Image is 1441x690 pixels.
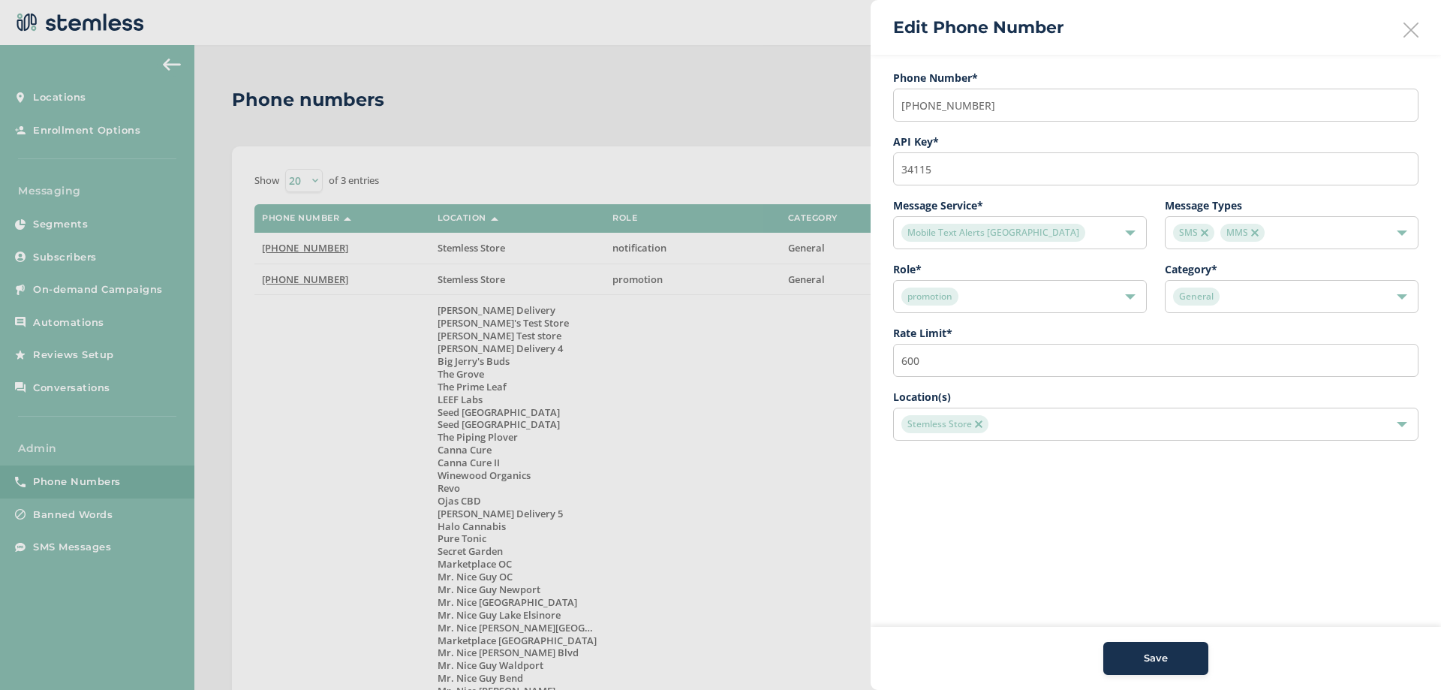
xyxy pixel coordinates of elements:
[1366,618,1441,690] iframe: Chat Widget
[893,325,1418,341] label: Rate Limit
[893,197,1147,213] label: Message Service
[1173,224,1214,242] span: SMS
[893,134,1418,149] label: API Key
[1165,197,1418,213] label: Message Types
[893,15,1063,40] h2: Edit Phone Number
[1103,642,1208,675] button: Save
[901,415,988,433] span: Stemless Store
[1251,229,1259,237] img: icon-close-accent-8a337256.svg
[901,224,1085,242] span: Mobile Text Alerts [GEOGRAPHIC_DATA]
[893,389,1418,405] label: Location(s)
[893,89,1418,122] input: (XXX) XXX-XXXX
[1201,229,1208,237] img: icon-close-accent-8a337256.svg
[1220,224,1265,242] span: MMS
[893,70,1418,86] label: Phone Number*
[1144,651,1168,666] span: Save
[893,261,1147,277] label: Role
[975,420,982,428] img: icon-close-accent-8a337256.svg
[901,288,958,306] span: promotion
[1165,261,1418,277] label: Category
[893,152,1418,185] input: Enter API Key
[893,344,1418,377] input: Enter Rate Limit
[1173,288,1220,306] span: General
